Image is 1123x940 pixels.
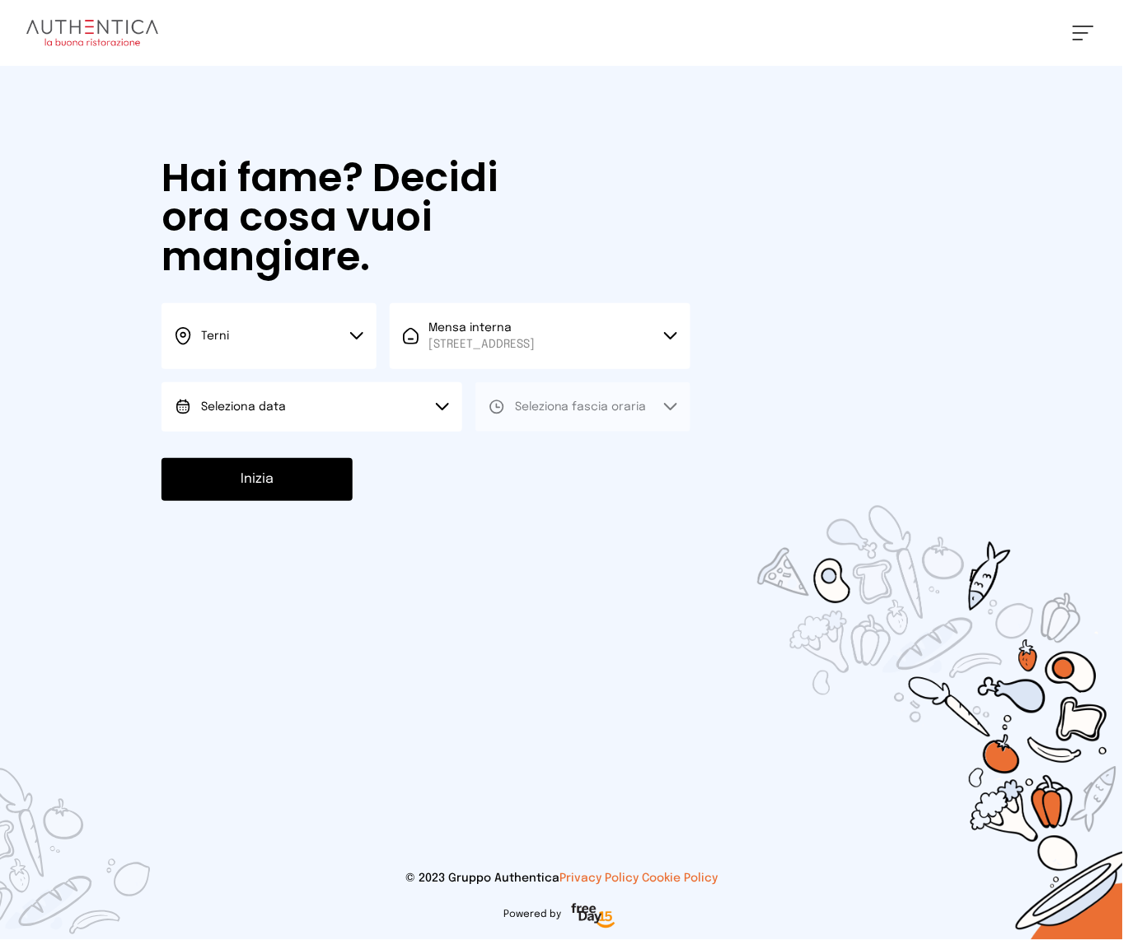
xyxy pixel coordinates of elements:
[475,382,690,432] button: Seleziona fascia oraria
[559,873,639,885] a: Privacy Policy
[390,303,690,369] button: Mensa interna[STREET_ADDRESS]
[161,158,558,277] h1: Hai fame? Decidi ora cosa vuoi mangiare.
[26,871,1097,887] p: © 2023 Gruppo Authentica
[201,401,286,413] span: Seleziona data
[161,458,353,501] button: Inizia
[429,336,536,353] span: [STREET_ADDRESS]
[642,873,718,885] a: Cookie Policy
[161,303,377,369] button: Terni
[429,320,536,353] span: Mensa interna
[662,411,1123,940] img: sticker-selezione-mensa.70a28f7.png
[161,382,462,432] button: Seleziona data
[503,909,561,922] span: Powered by
[201,330,229,342] span: Terni
[568,900,620,933] img: logo-freeday.3e08031.png
[26,20,158,46] img: logo.8f33a47.png
[515,401,647,413] span: Seleziona fascia oraria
